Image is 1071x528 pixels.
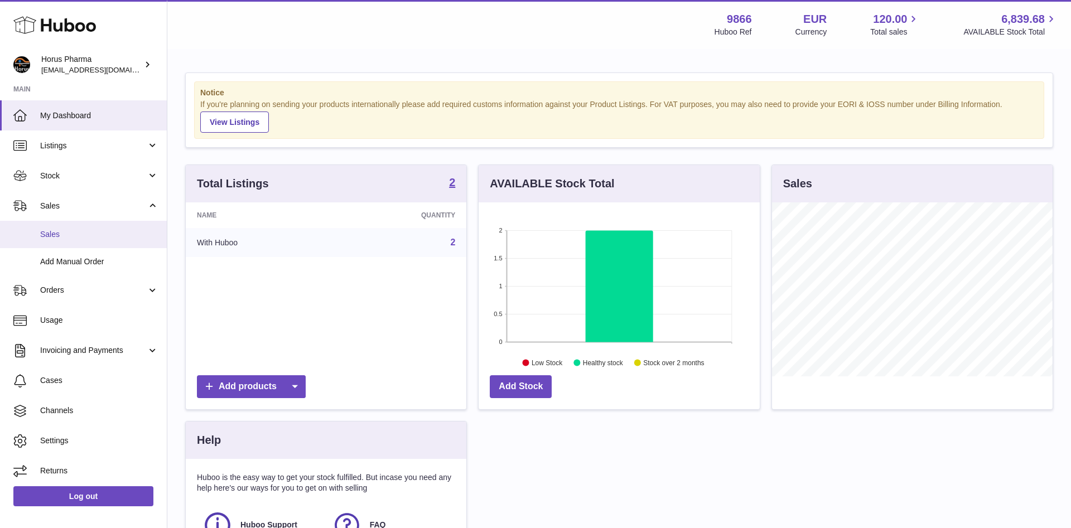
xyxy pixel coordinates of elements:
strong: 2 [449,177,455,188]
span: Settings [40,435,158,446]
a: Add Stock [490,375,552,398]
p: Huboo is the easy way to get your stock fulfilled. But incase you need any help here's our ways f... [197,472,455,493]
span: My Dashboard [40,110,158,121]
td: With Huboo [186,228,334,257]
text: Stock over 2 months [644,359,705,366]
h3: Sales [783,176,812,191]
a: View Listings [200,112,269,133]
a: 2 [449,177,455,190]
span: Orders [40,285,147,296]
span: Invoicing and Payments [40,345,147,356]
text: Healthy stock [583,359,624,366]
th: Quantity [334,202,467,228]
h3: AVAILABLE Stock Total [490,176,614,191]
span: Cases [40,375,158,386]
strong: EUR [803,12,827,27]
strong: 9866 [727,12,752,27]
span: Sales [40,229,158,240]
h3: Help [197,433,221,448]
text: Low Stock [532,359,563,366]
text: 0.5 [494,311,503,317]
span: Usage [40,315,158,326]
span: [EMAIL_ADDRESS][DOMAIN_NAME] [41,65,164,74]
span: Total sales [870,27,920,37]
div: Horus Pharma [41,54,142,75]
th: Name [186,202,334,228]
span: Returns [40,466,158,476]
img: info@horus-pharma.nl [13,56,30,73]
span: Channels [40,405,158,416]
a: 2 [450,238,455,247]
a: 6,839.68 AVAILABLE Stock Total [963,12,1058,37]
span: 120.00 [873,12,907,27]
a: 120.00 Total sales [870,12,920,37]
strong: Notice [200,88,1038,98]
a: Log out [13,486,153,506]
span: Listings [40,141,147,151]
text: 1 [499,283,503,289]
text: 2 [499,227,503,234]
text: 0 [499,338,503,345]
div: Currency [795,27,827,37]
div: If you're planning on sending your products internationally please add required customs informati... [200,99,1038,133]
span: Add Manual Order [40,256,158,267]
h3: Total Listings [197,176,269,191]
a: Add products [197,375,306,398]
span: Sales [40,201,147,211]
div: Huboo Ref [715,27,752,37]
span: Stock [40,171,147,181]
text: 1.5 [494,255,503,261]
span: AVAILABLE Stock Total [963,27,1058,37]
span: 6,839.68 [1001,12,1045,27]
